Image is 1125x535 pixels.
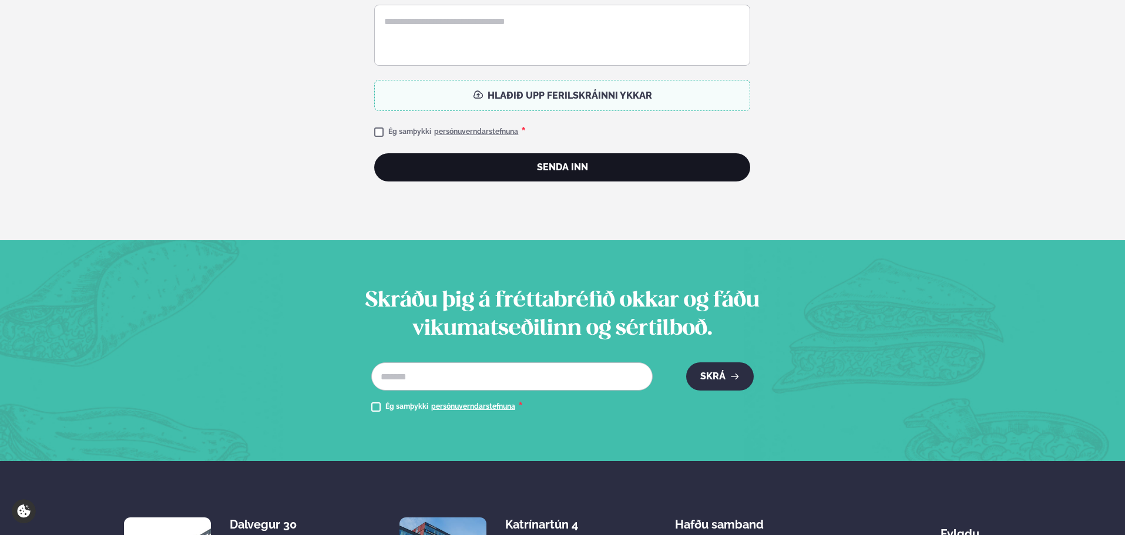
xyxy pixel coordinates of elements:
a: Cookie settings [12,499,36,523]
a: persónuverndarstefnuna [431,402,515,412]
div: Ég samþykki [388,125,526,139]
div: Dalvegur 30 [230,517,323,531]
a: persónuverndarstefnuna [434,127,518,137]
h2: Skráðu þig á fréttabréfið okkar og fáðu vikumatseðilinn og sértilboð. [331,287,794,344]
div: Ég samþykki [385,400,523,414]
span: Hlaðið upp ferilskráinni ykkar [488,90,652,101]
div: Katrínartún 4 [505,517,599,531]
button: Senda inn [374,153,750,181]
span: Hafðu samband [675,508,764,531]
button: Skrá [686,362,754,391]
